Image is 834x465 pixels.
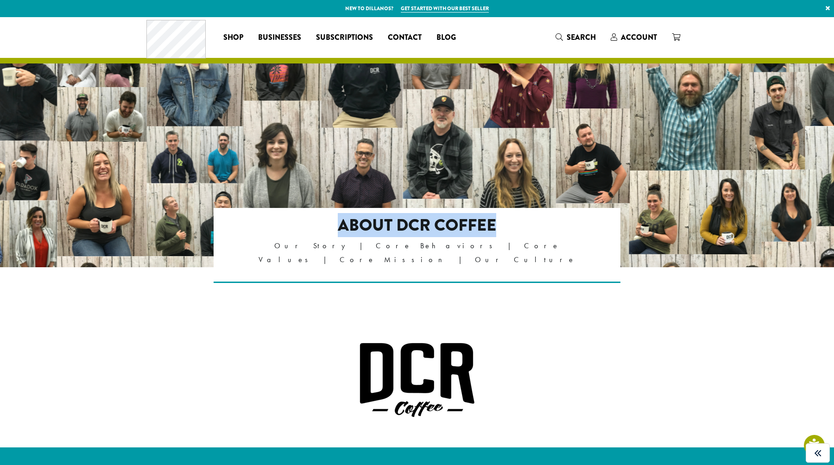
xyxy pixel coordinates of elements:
[216,30,251,45] a: Shop
[359,342,475,418] img: DCR Coffee Logo
[548,30,603,45] a: Search
[436,32,456,44] span: Blog
[388,32,422,44] span: Contact
[223,32,243,44] span: Shop
[254,215,581,235] h2: About DCR Coffee
[316,32,373,44] span: Subscriptions
[401,5,489,13] a: Get started with our best seller
[621,32,657,43] span: Account
[254,239,581,267] p: Our Story | Core Behaviors | Core Values | Core Mission | Our Culture
[567,32,596,43] span: Search
[258,32,301,44] span: Businesses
